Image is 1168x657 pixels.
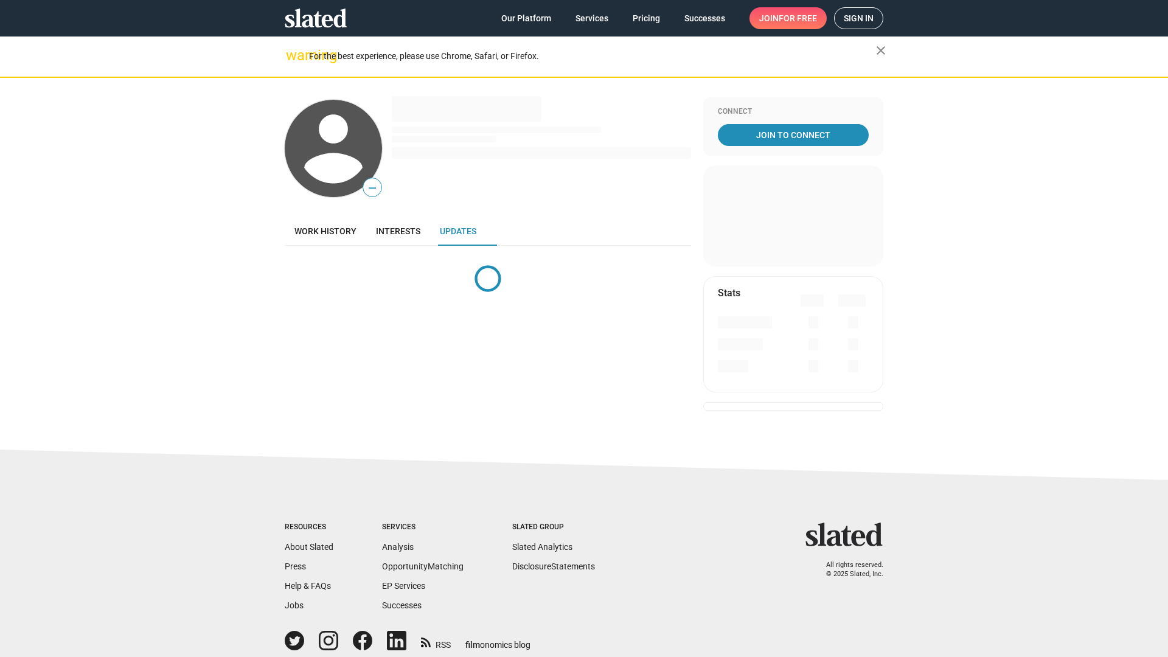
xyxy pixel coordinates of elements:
mat-icon: close [874,43,888,58]
a: Analysis [382,542,414,552]
a: Our Platform [492,7,561,29]
a: Press [285,561,306,571]
span: Sign in [844,8,874,29]
a: Pricing [623,7,670,29]
div: Slated Group [512,523,595,532]
div: Resources [285,523,333,532]
a: About Slated [285,542,333,552]
a: Successes [382,600,422,610]
a: Jobs [285,600,304,610]
a: Slated Analytics [512,542,572,552]
a: filmonomics blog [465,630,530,651]
div: Services [382,523,464,532]
a: Join To Connect [718,124,869,146]
a: OpportunityMatching [382,561,464,571]
span: Join To Connect [720,124,866,146]
a: RSS [421,632,451,651]
a: Sign in [834,7,883,29]
a: EP Services [382,581,425,591]
span: Our Platform [501,7,551,29]
p: All rights reserved. © 2025 Slated, Inc. [813,561,883,579]
span: Interests [376,226,420,236]
mat-icon: warning [286,48,301,63]
span: Updates [440,226,476,236]
span: film [465,640,480,650]
span: for free [779,7,817,29]
a: DisclosureStatements [512,561,595,571]
a: Joinfor free [749,7,827,29]
span: Pricing [633,7,660,29]
span: Services [575,7,608,29]
div: For the best experience, please use Chrome, Safari, or Firefox. [309,48,876,64]
a: Services [566,7,618,29]
span: Join [759,7,817,29]
a: Successes [675,7,735,29]
a: Help & FAQs [285,581,331,591]
a: Work history [285,217,366,246]
div: Connect [718,107,869,117]
mat-card-title: Stats [718,287,740,299]
span: Successes [684,7,725,29]
a: Updates [430,217,486,246]
span: — [363,180,381,196]
a: Interests [366,217,430,246]
span: Work history [294,226,356,236]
